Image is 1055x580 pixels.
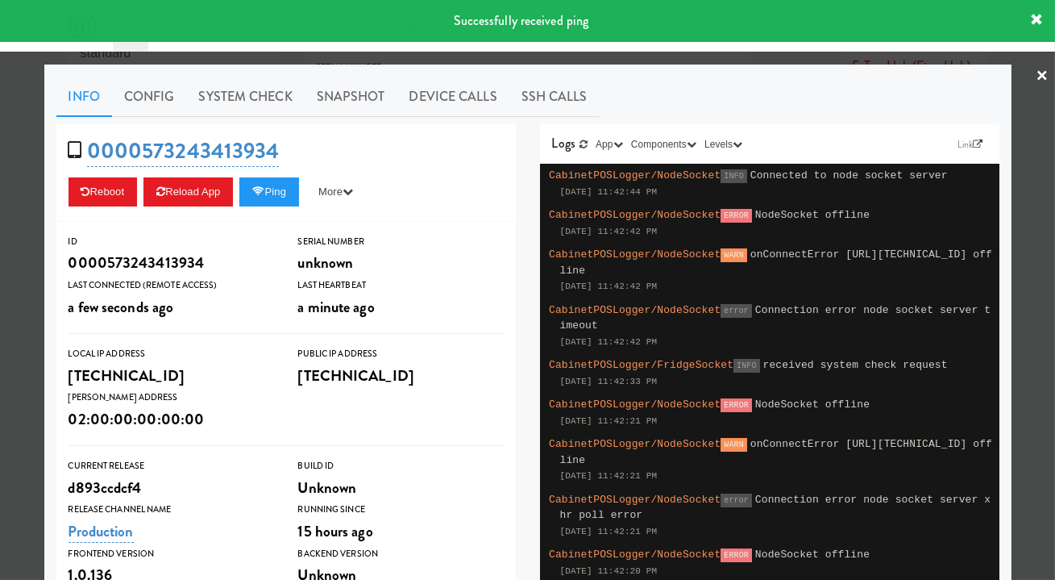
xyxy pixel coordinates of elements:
[298,249,504,277] div: unknown
[560,527,658,536] span: [DATE] 11:42:21 PM
[298,234,504,250] div: Serial Number
[69,177,138,207] button: Reboot
[69,234,274,250] div: ID
[549,359,733,371] span: CabinetPOSLogger/FridgeSocket
[721,169,746,183] span: INFO
[298,362,504,390] div: [TECHNICAL_ID]
[733,359,759,373] span: INFO
[143,177,233,207] button: Reload App
[560,227,658,236] span: [DATE] 11:42:42 PM
[560,377,658,386] span: [DATE] 11:42:33 PM
[755,398,870,411] span: NodeSocket offline
[69,362,274,390] div: [TECHNICAL_ID]
[187,77,305,117] a: System Check
[721,549,752,562] span: ERROR
[721,209,752,223] span: ERROR
[560,187,658,197] span: [DATE] 11:42:44 PM
[721,438,746,452] span: WARN
[69,390,274,406] div: [PERSON_NAME] Address
[560,282,658,291] span: [DATE] 11:42:42 PM
[298,458,504,474] div: Build Id
[454,11,589,30] span: Successfully received ping
[69,346,274,362] div: Local IP Address
[298,546,504,562] div: Backend Version
[509,77,600,117] a: SSH Calls
[56,77,112,117] a: Info
[87,136,280,167] a: 0000573243413934
[721,248,746,262] span: WARN
[560,248,993,277] span: onConnectError [URL][TECHNICAL_ID] offline
[700,136,746,152] button: Levels
[69,502,274,518] div: Release Channel Name
[305,77,397,117] a: Snapshot
[560,566,658,576] span: [DATE] 11:42:20 PM
[560,471,658,481] span: [DATE] 11:42:21 PM
[549,169,721,182] span: CabinetPOSLogger/NodeSocket
[721,304,752,318] span: error
[592,136,627,152] button: App
[755,209,870,221] span: NodeSocket offline
[298,520,373,542] span: 15 hours ago
[721,398,752,412] span: ERROR
[750,169,948,182] span: Connected to node socket server
[69,277,274,294] div: Last Connected (Remote Access)
[560,494,991,522] span: Connection error node socket server xhr poll error
[298,277,504,294] div: Last Heartbeat
[560,438,993,466] span: onConnectError [URL][TECHNICAL_ID] offline
[69,296,174,318] span: a few seconds ago
[1036,52,1049,102] a: ×
[552,134,575,152] span: Logs
[69,406,274,433] div: 02:00:00:00:00:00
[549,494,721,506] span: CabinetPOSLogger/NodeSocket
[560,304,991,332] span: Connection error node socket server timeout
[69,249,274,277] div: 0000573243413934
[397,77,509,117] a: Device Calls
[755,549,870,561] span: NodeSocket offline
[69,520,134,543] a: Production
[549,549,721,561] span: CabinetPOSLogger/NodeSocket
[305,177,366,207] button: More
[549,209,721,221] span: CabinetPOSLogger/NodeSocket
[298,296,375,318] span: a minute ago
[549,398,721,411] span: CabinetPOSLogger/NodeSocket
[560,416,658,426] span: [DATE] 11:42:21 PM
[298,502,504,518] div: Running Since
[721,494,752,507] span: error
[69,474,274,502] div: d893ccdcf4
[298,474,504,502] div: Unknown
[549,248,721,261] span: CabinetPOSLogger/NodeSocket
[953,136,987,152] a: Link
[549,438,721,450] span: CabinetPOSLogger/NodeSocket
[627,136,700,152] button: Components
[112,77,187,117] a: Config
[549,304,721,316] span: CabinetPOSLogger/NodeSocket
[239,177,299,207] button: Ping
[560,337,658,347] span: [DATE] 11:42:42 PM
[69,458,274,474] div: Current Release
[763,359,948,371] span: received system check request
[69,546,274,562] div: Frontend Version
[298,346,504,362] div: Public IP Address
